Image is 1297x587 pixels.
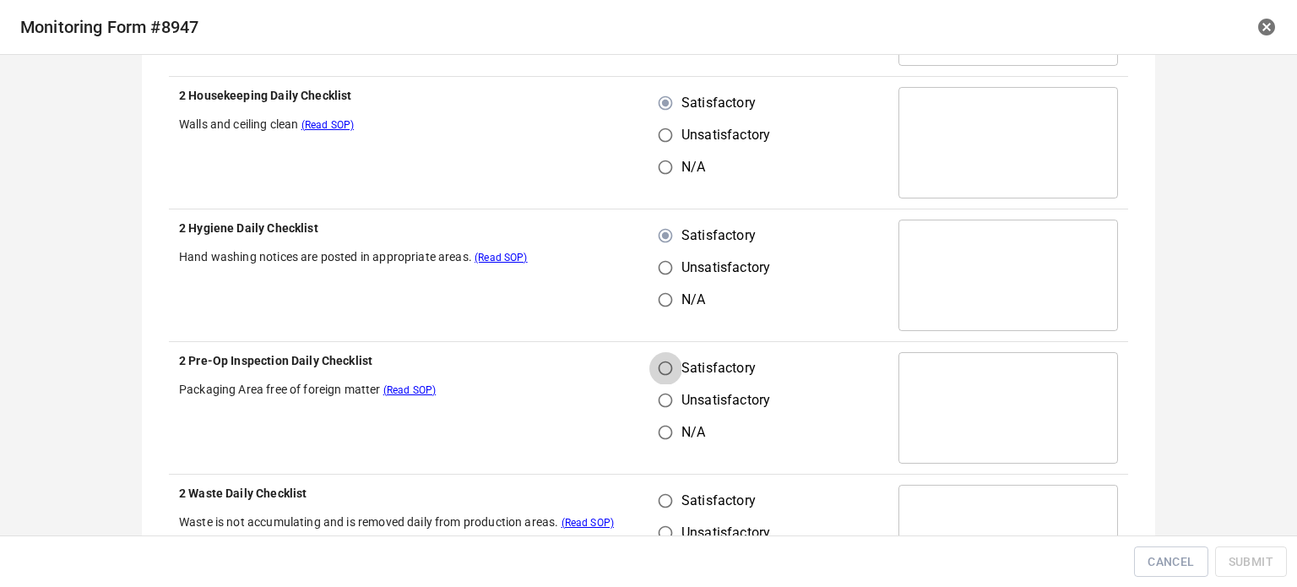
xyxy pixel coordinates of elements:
[659,87,784,183] div: s/u
[681,93,756,113] span: Satisfactory
[179,486,307,500] b: 2 Waste Daily Checklist
[179,514,638,530] p: Waste is not accumulating and is removed daily from production areas.
[681,491,756,511] span: Satisfactory
[1148,552,1194,573] span: Cancel
[475,252,528,264] span: (Read SOP)
[383,384,437,396] span: (Read SOP)
[179,89,352,102] b: 2 Housekeeping Daily Checklist
[179,354,372,367] b: 2 Pre-Op Inspection Daily Checklist
[301,119,355,131] span: (Read SOP)
[681,290,705,310] span: N/A
[179,116,638,133] p: Walls and ceiling clean
[681,390,770,410] span: Unsatisfactory
[681,523,770,543] span: Unsatisfactory
[659,485,784,581] div: s/u
[681,358,756,378] span: Satisfactory
[681,125,770,145] span: Unsatisfactory
[681,422,705,443] span: N/A
[179,221,318,235] b: 2 Hygiene Daily Checklist
[562,517,615,529] span: (Read SOP)
[179,248,638,265] p: Hand washing notices are posted in appropriate areas.
[659,352,784,448] div: s/u
[681,226,756,246] span: Satisfactory
[659,220,784,316] div: s/u
[179,381,638,398] p: Packaging Area free of foreign matter
[20,14,858,41] h6: Monitoring Form # 8947
[681,258,770,278] span: Unsatisfactory
[681,157,705,177] span: N/A
[1134,546,1207,578] button: Cancel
